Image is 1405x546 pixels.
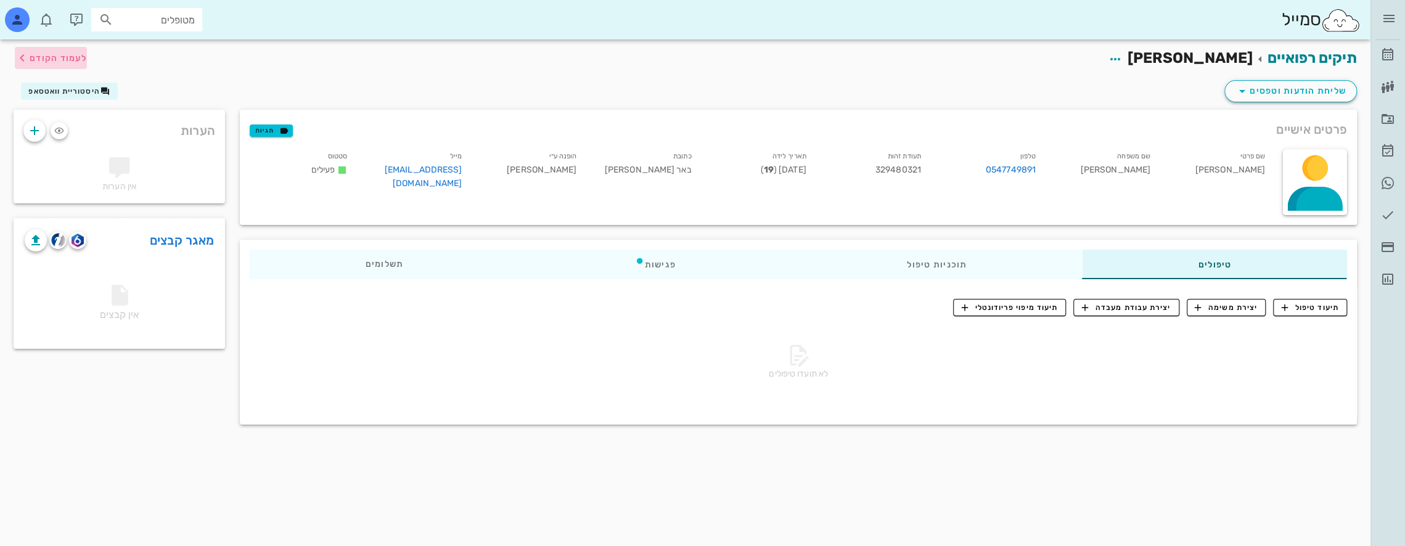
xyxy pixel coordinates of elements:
span: אין קבצים [100,288,139,320]
span: [PERSON_NAME] [1128,49,1253,67]
span: [DATE] ( ) [760,165,806,175]
small: מייל [450,152,462,160]
img: cliniview logo [51,233,65,247]
div: [PERSON_NAME] [1160,147,1275,198]
span: לעמוד הקודם [30,53,87,63]
button: תיעוד מיפוי פריודונטלי [953,299,1067,316]
small: סטטוס [328,152,348,160]
small: תעודת זהות [888,152,921,160]
button: לעמוד הקודם [15,47,87,69]
button: romexis logo [69,232,86,249]
a: תיקים רפואיים [1268,49,1357,67]
div: תוכניות טיפול [792,250,1083,279]
small: תאריך לידה [772,152,806,160]
small: טלפון [1020,152,1036,160]
a: [EMAIL_ADDRESS][DOMAIN_NAME] [385,165,462,189]
span: פעילים [311,165,335,175]
button: יצירת עבודת מעבדה [1073,299,1179,316]
button: תגיות [250,124,293,137]
div: טיפולים [1083,250,1347,279]
button: cliniview logo [49,232,67,249]
button: יצירת משימה [1187,299,1266,316]
span: תשלומים [366,260,404,269]
img: romexis logo [72,234,83,247]
span: 329480321 [875,165,921,175]
span: היסטוריית וואטסאפ [28,87,100,96]
button: שליחת הודעות וטפסים [1224,80,1357,102]
span: באר [PERSON_NAME] [605,165,692,175]
span: יצירת עבודת מעבדה [1082,302,1171,313]
span: תגיות [255,125,287,136]
small: שם פרטי [1240,152,1265,160]
span: תיעוד מיפוי פריודונטלי [961,302,1058,313]
span: תג [36,10,44,17]
span: יצירת משימה [1195,302,1258,313]
div: [PERSON_NAME] [472,147,586,198]
div: [PERSON_NAME] [1046,147,1160,198]
span: לא תועדו טיפולים [769,369,828,379]
strong: 19 [764,165,774,175]
span: אין הערות [102,181,136,192]
small: כתובת [673,152,692,160]
img: SmileCloud logo [1321,8,1361,33]
span: שליחת הודעות וטפסים [1235,84,1346,99]
a: מאגר קבצים [150,230,215,250]
small: שם משפחה [1117,152,1150,160]
a: 0547749891 [986,163,1036,177]
span: פרטים אישיים [1276,120,1347,139]
span: תיעוד טיפול [1282,302,1339,313]
div: סמייל [1281,7,1361,33]
div: הערות [14,110,225,145]
div: פגישות [519,250,792,279]
button: תיעוד טיפול [1273,299,1347,316]
button: היסטוריית וואטסאפ [21,83,118,100]
small: הופנה ע״י [549,152,577,160]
